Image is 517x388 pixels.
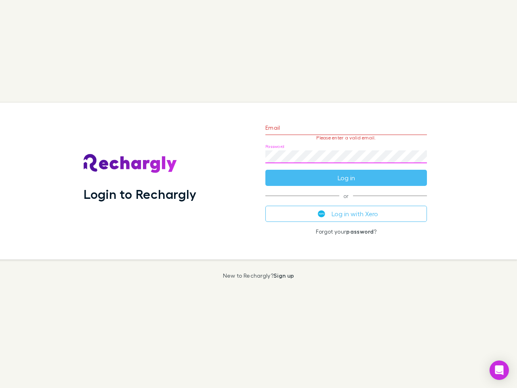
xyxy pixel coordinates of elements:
[273,272,294,279] a: Sign up
[265,170,427,186] button: Log in
[318,210,325,217] img: Xero's logo
[346,228,374,235] a: password
[223,272,294,279] p: New to Rechargly?
[84,154,177,173] img: Rechargly's Logo
[84,186,196,202] h1: Login to Rechargly
[265,206,427,222] button: Log in with Xero
[490,361,509,380] div: Open Intercom Messenger
[265,143,284,150] label: Password
[265,228,427,235] p: Forgot your ?
[265,135,427,141] p: Please enter a valid email.
[265,196,427,196] span: or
